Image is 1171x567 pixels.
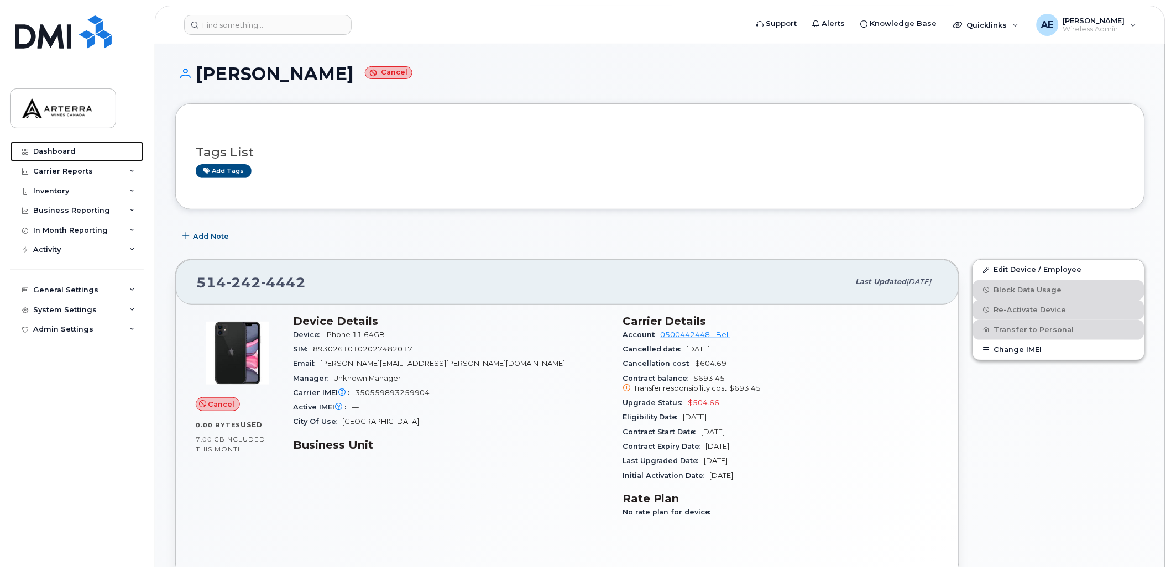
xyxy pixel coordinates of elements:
span: [DATE] [704,456,728,465]
span: Contract Expiry Date [623,442,706,450]
span: Cancelled date [623,345,687,353]
span: Cancellation cost [623,359,696,368]
span: Contract balance [623,374,694,382]
span: 7.00 GB [196,435,225,443]
small: Cancel [365,66,412,79]
button: Block Data Usage [973,280,1144,300]
span: Initial Activation Date [623,471,710,480]
span: iPhone 11 64GB [325,330,385,339]
span: 0.00 Bytes [196,421,241,429]
span: Email [293,359,320,368]
span: Account [623,330,661,339]
span: 89302610102027482017 [313,345,412,353]
span: $693.45 [623,374,939,394]
span: Carrier IMEI [293,389,355,397]
span: Transfer responsibility cost [634,384,728,392]
span: [DATE] [907,277,932,286]
span: Cancel [208,399,235,410]
button: Transfer to Personal [973,320,1144,340]
span: 242 [226,274,261,291]
h3: Tags List [196,145,1125,159]
span: 350559893259904 [355,389,430,397]
span: Active IMEI [293,403,352,411]
a: Add tags [196,164,252,178]
h3: Rate Plan [623,492,939,505]
span: Upgrade Status [623,398,688,407]
span: [DATE] [702,428,725,436]
span: Eligibility Date [623,413,683,421]
button: Add Note [175,226,238,246]
span: $504.66 [688,398,720,407]
h3: Carrier Details [623,314,939,328]
span: Re-Activate Device [994,306,1067,314]
h1: [PERSON_NAME] [175,64,1145,83]
span: $604.69 [696,359,727,368]
a: Edit Device / Employee [973,260,1144,280]
span: [PERSON_NAME][EMAIL_ADDRESS][PERSON_NAME][DOMAIN_NAME] [320,359,565,368]
span: Last Upgraded Date [623,456,704,465]
span: City Of Use [293,417,342,426]
h3: Business Unit [293,438,609,452]
h3: Device Details [293,314,609,328]
span: used [241,421,263,429]
span: Last updated [856,277,907,286]
span: Add Note [193,231,229,242]
span: [DATE] [710,471,734,480]
span: [DATE] [683,413,707,421]
a: 0500442448 - Bell [661,330,730,339]
span: Manager [293,374,333,382]
button: Change IMEI [973,340,1144,360]
span: $693.45 [730,384,761,392]
span: Unknown Manager [333,374,401,382]
span: [DATE] [687,345,710,353]
img: iPhone_11.jpg [205,320,271,386]
span: Device [293,330,325,339]
span: — [352,403,359,411]
span: SIM [293,345,313,353]
span: No rate plan for device [623,508,717,516]
span: [DATE] [706,442,730,450]
span: Contract Start Date [623,428,702,436]
span: included this month [196,435,265,453]
span: [GEOGRAPHIC_DATA] [342,417,419,426]
button: Re-Activate Device [973,300,1144,320]
span: 514 [196,274,306,291]
span: 4442 [261,274,306,291]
